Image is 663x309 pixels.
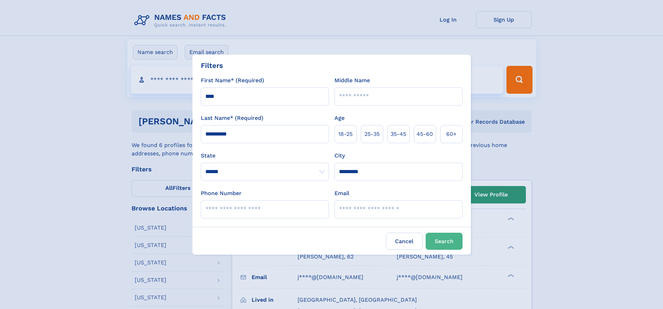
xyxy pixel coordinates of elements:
[364,130,380,138] span: 25‑35
[334,152,345,160] label: City
[446,130,457,138] span: 60+
[201,189,242,198] label: Phone Number
[201,152,329,160] label: State
[386,233,423,250] label: Cancel
[426,233,463,250] button: Search
[201,114,263,122] label: Last Name* (Required)
[334,189,349,198] label: Email
[201,76,264,85] label: First Name* (Required)
[338,130,353,138] span: 18‑25
[201,60,223,71] div: Filters
[390,130,406,138] span: 35‑45
[417,130,433,138] span: 45‑60
[334,76,370,85] label: Middle Name
[334,114,345,122] label: Age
